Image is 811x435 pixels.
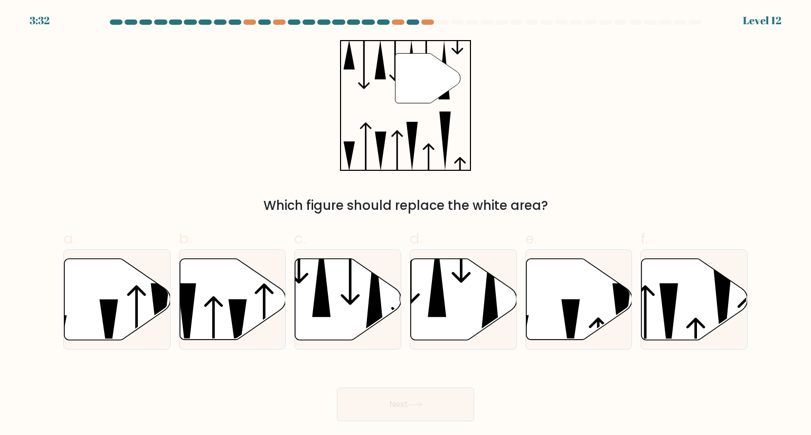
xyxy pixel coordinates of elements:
[743,13,781,28] div: Level 12
[179,228,192,249] span: b.
[294,228,306,249] span: c.
[525,228,537,249] span: e.
[410,228,422,249] span: d.
[63,228,76,249] span: a.
[640,228,648,249] span: f.
[395,53,460,103] g: "
[70,196,741,215] div: Which figure should replace the white area?
[337,388,474,421] button: Next
[30,13,50,28] div: 3:32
